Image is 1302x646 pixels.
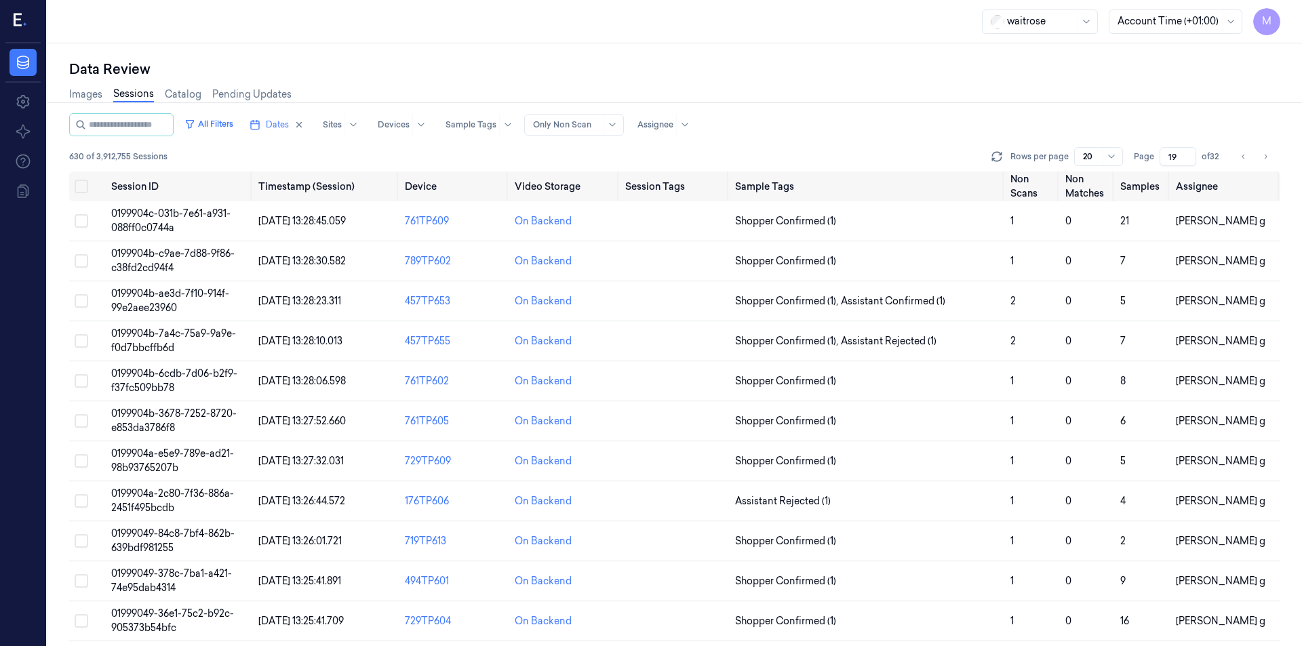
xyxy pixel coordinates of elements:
[258,415,346,427] span: [DATE] 13:27:52.660
[1065,535,1071,547] span: 0
[1256,147,1275,166] button: Go to next page
[1120,375,1126,387] span: 8
[405,214,504,228] div: 761TP609
[1010,455,1014,467] span: 1
[75,374,88,388] button: Select row
[75,534,88,548] button: Select row
[111,327,236,354] span: 0199904b-7a4c-75a9-9a9e-f0d7bbcffb6d
[111,487,234,514] span: 0199904a-2c80-7f36-886a-2451f495bcdb
[1010,255,1014,267] span: 1
[735,294,841,308] span: Shopper Confirmed (1) ,
[1115,171,1170,201] th: Samples
[1176,255,1265,267] span: [PERSON_NAME] g
[111,607,234,634] span: 01999049-36e1-75c2-b92c-905373b54bfc
[258,535,342,547] span: [DATE] 13:26:01.721
[735,414,836,428] span: Shopper Confirmed (1)
[1065,255,1071,267] span: 0
[258,455,344,467] span: [DATE] 13:27:32.031
[75,214,88,228] button: Select row
[1120,255,1126,267] span: 7
[1176,615,1265,627] span: [PERSON_NAME] g
[735,374,836,388] span: Shopper Confirmed (1)
[1170,171,1280,201] th: Assignee
[1010,335,1016,347] span: 2
[1234,147,1253,166] button: Go to previous page
[75,334,88,348] button: Select row
[258,335,342,347] span: [DATE] 13:28:10.013
[111,447,234,474] span: 0199904a-e5e9-789e-ad21-98b93765207b
[258,615,344,627] span: [DATE] 13:25:41.709
[111,567,232,594] span: 01999049-378c-7ba1-a421-74e95dab4314
[111,287,229,314] span: 0199904b-ae3d-7f10-914f-99e2aee23960
[735,614,836,628] span: Shopper Confirmed (1)
[1176,335,1265,347] span: [PERSON_NAME] g
[1010,615,1014,627] span: 1
[1120,295,1126,307] span: 5
[1120,615,1129,627] span: 16
[111,367,237,394] span: 0199904b-6cdb-7d06-b2f9-f37fc509bb78
[405,414,504,428] div: 761TP605
[111,527,235,554] span: 01999049-84c8-7bf4-862b-639bdf981255
[735,574,836,588] span: Shopper Confirmed (1)
[244,114,309,136] button: Dates
[1120,535,1126,547] span: 2
[515,414,572,428] div: On Backend
[509,171,619,201] th: Video Storage
[1010,575,1014,587] span: 1
[515,614,572,628] div: On Backend
[75,414,88,428] button: Select row
[1060,171,1115,201] th: Non Matches
[1176,375,1265,387] span: [PERSON_NAME] g
[515,534,572,548] div: On Backend
[515,214,572,228] div: On Backend
[75,494,88,508] button: Select row
[1134,150,1154,163] span: Page
[212,87,292,102] a: Pending Updates
[1065,335,1071,347] span: 0
[405,614,504,628] div: 729TP604
[1010,495,1014,507] span: 1
[515,374,572,388] div: On Backend
[841,334,936,348] span: Assistant Rejected (1)
[1120,215,1129,227] span: 21
[515,454,572,468] div: On Backend
[75,614,88,628] button: Select row
[1176,575,1265,587] span: [PERSON_NAME] g
[1176,495,1265,507] span: [PERSON_NAME] g
[735,454,836,468] span: Shopper Confirmed (1)
[1065,215,1071,227] span: 0
[1065,295,1071,307] span: 0
[515,334,572,348] div: On Backend
[75,180,88,193] button: Select all
[620,171,730,201] th: Session Tags
[1176,215,1265,227] span: [PERSON_NAME] g
[1010,215,1014,227] span: 1
[735,254,836,268] span: Shopper Confirmed (1)
[1065,615,1071,627] span: 0
[75,574,88,588] button: Select row
[1065,375,1071,387] span: 0
[1176,295,1265,307] span: [PERSON_NAME] g
[69,150,167,163] span: 630 of 3,912,755 Sessions
[1010,415,1014,427] span: 1
[730,171,1005,201] th: Sample Tags
[179,113,239,135] button: All Filters
[266,119,289,131] span: Dates
[75,254,88,268] button: Select row
[405,374,504,388] div: 761TP602
[515,254,572,268] div: On Backend
[106,171,252,201] th: Session ID
[735,334,841,348] span: Shopper Confirmed (1) ,
[1176,415,1265,427] span: [PERSON_NAME] g
[75,294,88,308] button: Select row
[1010,375,1014,387] span: 1
[111,247,235,274] span: 0199904b-c9ae-7d88-9f86-c38fd2cd94f4
[1065,415,1071,427] span: 0
[735,214,836,228] span: Shopper Confirmed (1)
[1010,150,1069,163] p: Rows per page
[405,294,504,308] div: 457TP653
[1234,147,1275,166] nav: pagination
[69,87,102,102] a: Images
[253,171,399,201] th: Timestamp (Session)
[515,574,572,588] div: On Backend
